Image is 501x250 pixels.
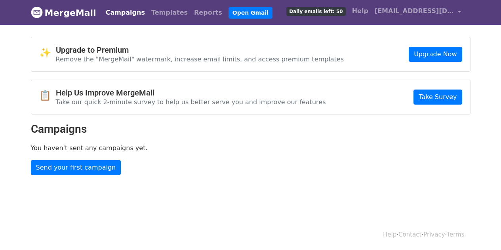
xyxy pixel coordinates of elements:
[31,6,43,18] img: MergeMail logo
[56,98,326,106] p: Take our quick 2-minute survey to help us better serve you and improve our features
[103,5,148,21] a: Campaigns
[375,6,454,16] span: [EMAIL_ADDRESS][DOMAIN_NAME]
[413,90,462,105] a: Take Survey
[31,122,471,136] h2: Campaigns
[229,7,272,19] a: Open Gmail
[409,47,462,62] a: Upgrade Now
[39,90,56,101] span: 📋
[31,160,121,175] a: Send your first campaign
[283,3,349,19] a: Daily emails left: 50
[286,7,345,16] span: Daily emails left: 50
[56,45,344,55] h4: Upgrade to Premium
[383,231,396,238] a: Help
[31,4,96,21] a: MergeMail
[39,47,56,59] span: ✨
[191,5,225,21] a: Reports
[349,3,371,19] a: Help
[56,55,344,63] p: Remove the "MergeMail" watermark, increase email limits, and access premium templates
[148,5,191,21] a: Templates
[56,88,326,97] h4: Help Us Improve MergeMail
[371,3,464,22] a: [EMAIL_ADDRESS][DOMAIN_NAME]
[423,231,445,238] a: Privacy
[398,231,421,238] a: Contact
[31,144,471,152] p: You haven't sent any campaigns yet.
[447,231,464,238] a: Terms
